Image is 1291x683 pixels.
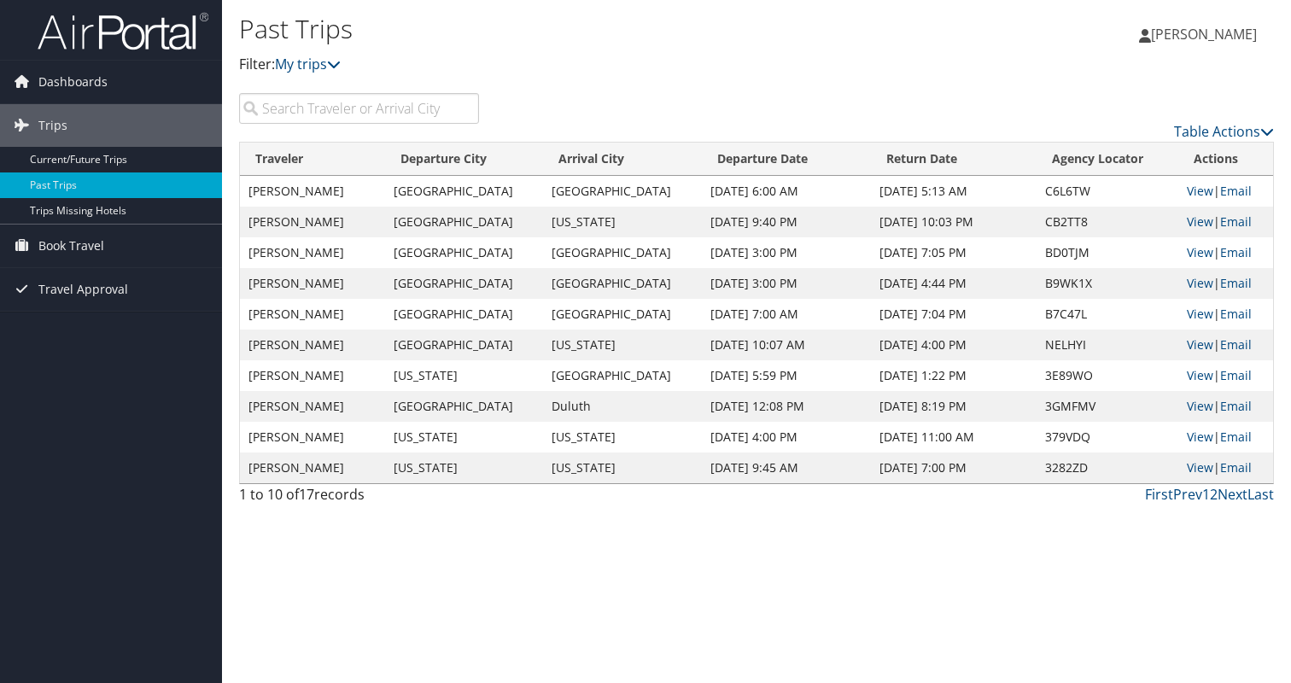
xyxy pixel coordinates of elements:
a: View [1187,429,1213,445]
a: Email [1220,367,1252,383]
a: Email [1220,336,1252,353]
td: C6L6TW [1037,176,1178,207]
img: airportal-logo.png [38,11,208,51]
span: 17 [299,485,314,504]
a: Email [1220,275,1252,291]
td: [GEOGRAPHIC_DATA] [543,268,701,299]
td: [US_STATE] [543,452,701,483]
td: | [1178,330,1273,360]
td: [DATE] 7:05 PM [871,237,1037,268]
a: Email [1220,244,1252,260]
td: [DATE] 3:00 PM [702,268,871,299]
div: 1 to 10 of records [239,484,479,513]
td: [DATE] 7:04 PM [871,299,1037,330]
td: [PERSON_NAME] [240,360,385,391]
span: [PERSON_NAME] [1151,25,1257,44]
a: Email [1220,459,1252,476]
td: [GEOGRAPHIC_DATA] [385,268,543,299]
td: [DATE] 10:03 PM [871,207,1037,237]
a: View [1187,183,1213,199]
th: Traveler: activate to sort column ascending [240,143,385,176]
td: | [1178,360,1273,391]
td: [GEOGRAPHIC_DATA] [543,360,701,391]
td: [GEOGRAPHIC_DATA] [385,330,543,360]
th: Departure City: activate to sort column ascending [385,143,543,176]
td: | [1178,452,1273,483]
td: NELHYI [1037,330,1178,360]
td: | [1178,237,1273,268]
td: CB2TT8 [1037,207,1178,237]
td: [PERSON_NAME] [240,176,385,207]
td: [DATE] 11:00 AM [871,422,1037,452]
td: [DATE] 1:22 PM [871,360,1037,391]
td: | [1178,422,1273,452]
td: Duluth [543,391,701,422]
td: [US_STATE] [385,360,543,391]
td: | [1178,176,1273,207]
a: First [1145,485,1173,504]
td: [DATE] 10:07 AM [702,330,871,360]
th: Actions [1178,143,1273,176]
td: [GEOGRAPHIC_DATA] [385,391,543,422]
td: [GEOGRAPHIC_DATA] [385,237,543,268]
td: [PERSON_NAME] [240,207,385,237]
a: 2 [1210,485,1218,504]
a: View [1187,244,1213,260]
th: Departure Date: activate to sort column ascending [702,143,871,176]
a: My trips [275,55,341,73]
td: [PERSON_NAME] [240,237,385,268]
td: [DATE] 9:40 PM [702,207,871,237]
td: [GEOGRAPHIC_DATA] [543,299,701,330]
a: 1 [1202,485,1210,504]
td: [DATE] 6:00 AM [702,176,871,207]
td: [DATE] 9:45 AM [702,452,871,483]
h1: Past Trips [239,11,929,47]
td: | [1178,299,1273,330]
td: | [1178,268,1273,299]
input: Search Traveler or Arrival City [239,93,479,124]
td: [PERSON_NAME] [240,452,385,483]
a: View [1187,398,1213,414]
td: [US_STATE] [385,422,543,452]
th: Return Date: activate to sort column ascending [871,143,1037,176]
td: [DATE] 4:00 PM [871,330,1037,360]
a: Next [1218,485,1247,504]
th: Arrival City: activate to sort column ascending [543,143,701,176]
td: [US_STATE] [385,452,543,483]
td: [DATE] 8:19 PM [871,391,1037,422]
td: [GEOGRAPHIC_DATA] [543,237,701,268]
a: Email [1220,183,1252,199]
td: | [1178,391,1273,422]
td: 3E89WO [1037,360,1178,391]
a: View [1187,213,1213,230]
span: Book Travel [38,225,104,267]
td: [DATE] 3:00 PM [702,237,871,268]
a: Email [1220,429,1252,445]
td: [DATE] 12:08 PM [702,391,871,422]
td: [US_STATE] [543,330,701,360]
td: | [1178,207,1273,237]
td: [US_STATE] [543,207,701,237]
td: [PERSON_NAME] [240,422,385,452]
td: [DATE] 7:00 AM [702,299,871,330]
span: Trips [38,104,67,147]
td: [DATE] 5:13 AM [871,176,1037,207]
td: 3282ZD [1037,452,1178,483]
td: 379VDQ [1037,422,1178,452]
td: B9WK1X [1037,268,1178,299]
td: [DATE] 4:44 PM [871,268,1037,299]
td: [GEOGRAPHIC_DATA] [543,176,701,207]
a: [PERSON_NAME] [1139,9,1274,60]
td: [GEOGRAPHIC_DATA] [385,299,543,330]
a: View [1187,459,1213,476]
td: 3GMFMV [1037,391,1178,422]
a: View [1187,336,1213,353]
span: Dashboards [38,61,108,103]
p: Filter: [239,54,929,76]
td: [PERSON_NAME] [240,299,385,330]
td: [PERSON_NAME] [240,330,385,360]
td: BD0TJM [1037,237,1178,268]
span: Travel Approval [38,268,128,311]
td: [DATE] 5:59 PM [702,360,871,391]
td: [PERSON_NAME] [240,268,385,299]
